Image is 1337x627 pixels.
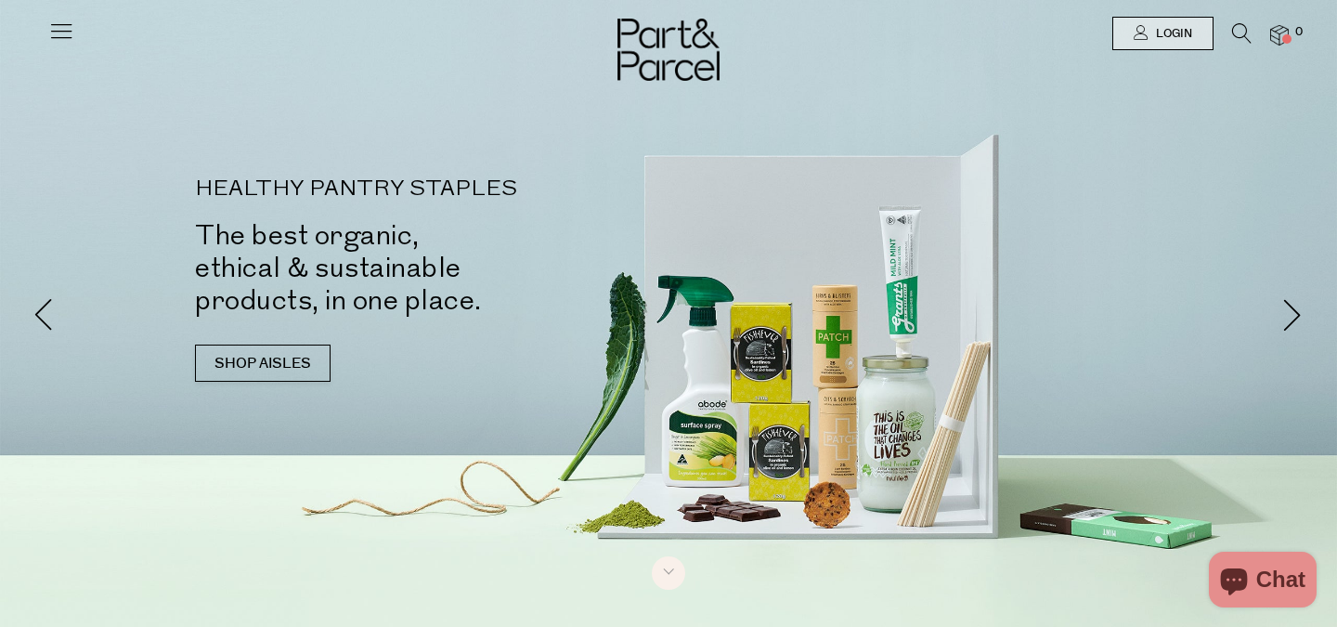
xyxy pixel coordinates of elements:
a: 0 [1270,25,1289,45]
p: HEALTHY PANTRY STAPLES [195,178,696,201]
h2: The best organic, ethical & sustainable products, in one place. [195,219,696,317]
span: Login [1151,26,1192,42]
span: 0 [1291,24,1307,41]
a: Login [1112,17,1214,50]
img: Part&Parcel [617,19,720,81]
inbox-online-store-chat: Shopify online store chat [1203,552,1322,612]
a: SHOP AISLES [195,345,331,382]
